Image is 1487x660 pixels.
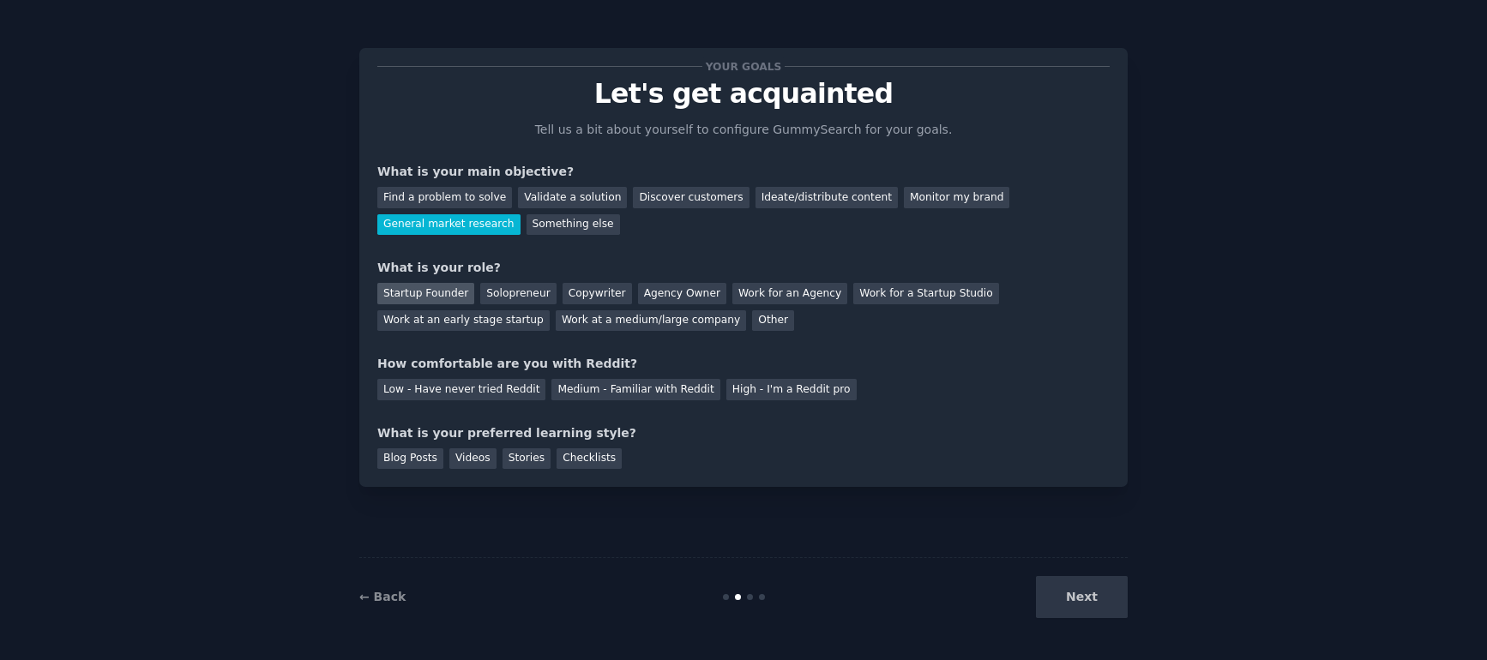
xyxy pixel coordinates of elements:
div: Find a problem to solve [377,187,512,208]
div: Copywriter [563,283,632,304]
div: Something else [527,214,620,236]
div: Solopreneur [480,283,556,304]
div: High - I'm a Reddit pro [726,379,857,400]
div: Other [752,310,794,332]
div: Validate a solution [518,187,627,208]
div: Agency Owner [638,283,726,304]
div: Blog Posts [377,448,443,470]
div: Low - Have never tried Reddit [377,379,545,400]
div: Videos [449,448,497,470]
div: Discover customers [633,187,749,208]
div: How comfortable are you with Reddit? [377,355,1110,373]
div: General market research [377,214,521,236]
div: Startup Founder [377,283,474,304]
div: Stories [503,448,551,470]
div: Work for a Startup Studio [853,283,998,304]
span: Your goals [702,57,785,75]
p: Let's get acquainted [377,79,1110,109]
div: Medium - Familiar with Reddit [551,379,719,400]
div: Work at a medium/large company [556,310,746,332]
div: Work at an early stage startup [377,310,550,332]
div: What is your preferred learning style? [377,424,1110,442]
div: Work for an Agency [732,283,847,304]
div: Checklists [557,448,622,470]
p: Tell us a bit about yourself to configure GummySearch for your goals. [527,121,960,139]
a: ← Back [359,590,406,603]
div: Monitor my brand [904,187,1009,208]
div: What is your main objective? [377,163,1110,181]
div: What is your role? [377,259,1110,277]
div: Ideate/distribute content [756,187,898,208]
